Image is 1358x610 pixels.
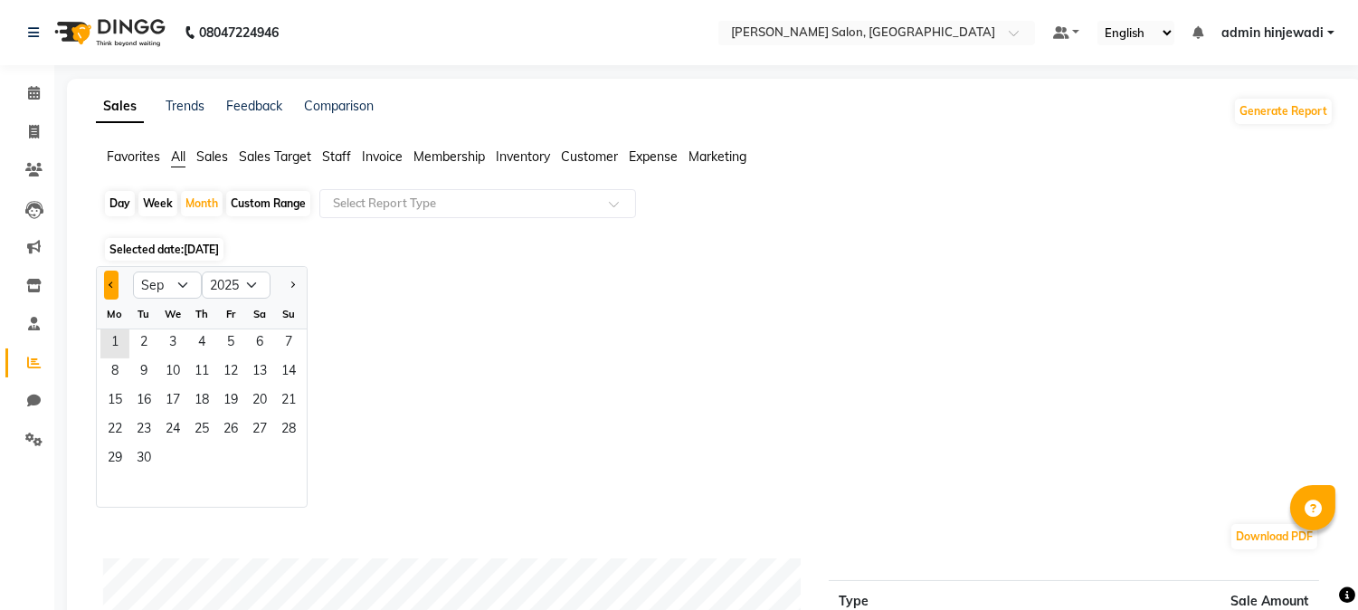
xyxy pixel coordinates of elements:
[158,387,187,416] div: Wednesday, September 17, 2025
[166,98,204,114] a: Trends
[187,358,216,387] div: Thursday, September 11, 2025
[245,329,274,358] span: 6
[129,387,158,416] span: 16
[245,416,274,445] span: 27
[100,329,129,358] span: 1
[129,416,158,445] span: 23
[158,387,187,416] span: 17
[216,387,245,416] span: 19
[129,358,158,387] div: Tuesday, September 9, 2025
[46,7,170,58] img: logo
[129,329,158,358] div: Tuesday, September 2, 2025
[274,416,303,445] span: 28
[158,300,187,329] div: We
[100,387,129,416] span: 15
[274,387,303,416] div: Sunday, September 21, 2025
[362,148,403,165] span: Invoice
[100,358,129,387] div: Monday, September 8, 2025
[100,387,129,416] div: Monday, September 15, 2025
[158,329,187,358] span: 3
[100,416,129,445] span: 22
[100,358,129,387] span: 8
[100,445,129,474] span: 29
[245,358,274,387] span: 13
[274,416,303,445] div: Sunday, September 28, 2025
[104,271,119,300] button: Previous month
[245,300,274,329] div: Sa
[239,148,311,165] span: Sales Target
[274,387,303,416] span: 21
[202,272,271,299] select: Select year
[216,358,245,387] div: Friday, September 12, 2025
[216,416,245,445] span: 26
[171,148,185,165] span: All
[1221,24,1324,43] span: admin hinjewadi
[105,238,223,261] span: Selected date:
[129,445,158,474] span: 30
[274,329,303,358] div: Sunday, September 7, 2025
[322,148,351,165] span: Staff
[245,358,274,387] div: Saturday, September 13, 2025
[216,416,245,445] div: Friday, September 26, 2025
[285,271,299,300] button: Next month
[187,300,216,329] div: Th
[216,387,245,416] div: Friday, September 19, 2025
[274,329,303,358] span: 7
[199,7,279,58] b: 08047224946
[129,358,158,387] span: 9
[216,329,245,358] div: Friday, September 5, 2025
[129,445,158,474] div: Tuesday, September 30, 2025
[187,329,216,358] div: Thursday, September 4, 2025
[100,300,129,329] div: Mo
[96,91,144,123] a: Sales
[187,416,216,445] span: 25
[133,272,202,299] select: Select month
[274,300,303,329] div: Su
[216,329,245,358] span: 5
[138,191,177,216] div: Week
[129,387,158,416] div: Tuesday, September 16, 2025
[304,98,374,114] a: Comparison
[187,416,216,445] div: Thursday, September 25, 2025
[107,148,160,165] span: Favorites
[688,148,746,165] span: Marketing
[158,416,187,445] div: Wednesday, September 24, 2025
[187,387,216,416] span: 18
[158,358,187,387] span: 10
[245,387,274,416] div: Saturday, September 20, 2025
[187,329,216,358] span: 4
[100,445,129,474] div: Monday, September 29, 2025
[226,98,282,114] a: Feedback
[245,329,274,358] div: Saturday, September 6, 2025
[158,329,187,358] div: Wednesday, September 3, 2025
[413,148,485,165] span: Membership
[129,329,158,358] span: 2
[1235,99,1332,124] button: Generate Report
[187,358,216,387] span: 11
[181,191,223,216] div: Month
[274,358,303,387] span: 14
[100,329,129,358] div: Monday, September 1, 2025
[245,416,274,445] div: Saturday, September 27, 2025
[187,387,216,416] div: Thursday, September 18, 2025
[129,300,158,329] div: Tu
[496,148,550,165] span: Inventory
[158,416,187,445] span: 24
[216,300,245,329] div: Fr
[158,358,187,387] div: Wednesday, September 10, 2025
[629,148,678,165] span: Expense
[216,358,245,387] span: 12
[561,148,618,165] span: Customer
[245,387,274,416] span: 20
[129,416,158,445] div: Tuesday, September 23, 2025
[100,416,129,445] div: Monday, September 22, 2025
[1231,524,1317,549] button: Download PDF
[226,191,310,216] div: Custom Range
[274,358,303,387] div: Sunday, September 14, 2025
[105,191,135,216] div: Day
[184,243,219,256] span: [DATE]
[196,148,228,165] span: Sales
